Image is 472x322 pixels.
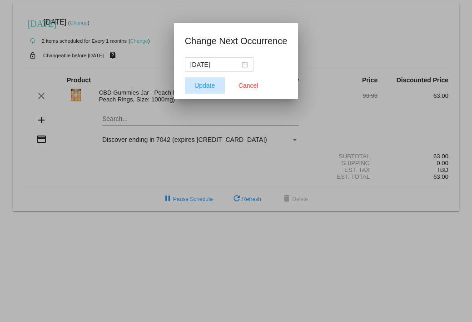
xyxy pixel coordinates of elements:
button: Close dialog [229,77,268,94]
input: Select date [190,60,240,70]
h1: Change Next Occurrence [185,34,288,48]
button: Update [185,77,225,94]
span: Cancel [238,82,258,89]
span: Update [194,82,215,89]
